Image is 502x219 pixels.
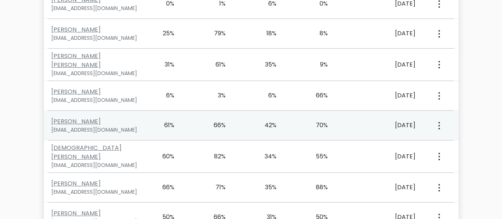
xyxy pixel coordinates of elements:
[256,91,277,100] div: 6%
[307,60,328,69] div: 9%
[51,188,145,196] div: [EMAIL_ADDRESS][DOMAIN_NAME]
[256,60,277,69] div: 35%
[51,52,101,69] a: [PERSON_NAME] [PERSON_NAME]
[153,29,175,38] div: 25%
[51,144,122,161] a: [DEMOGRAPHIC_DATA][PERSON_NAME]
[153,91,175,100] div: 6%
[51,161,145,169] div: [EMAIL_ADDRESS][DOMAIN_NAME]
[256,121,277,130] div: 42%
[51,96,145,104] div: [EMAIL_ADDRESS][DOMAIN_NAME]
[51,179,101,188] a: [PERSON_NAME]
[51,34,145,42] div: [EMAIL_ADDRESS][DOMAIN_NAME]
[307,121,328,130] div: 70%
[358,29,415,38] div: [DATE]
[51,117,101,126] a: [PERSON_NAME]
[307,29,328,38] div: 8%
[307,152,328,161] div: 55%
[51,209,101,218] a: [PERSON_NAME]
[358,152,415,161] div: [DATE]
[358,60,415,69] div: [DATE]
[307,91,328,100] div: 66%
[51,25,101,34] a: [PERSON_NAME]
[51,87,101,96] a: [PERSON_NAME]
[153,121,175,130] div: 61%
[358,121,415,130] div: [DATE]
[204,183,226,192] div: 71%
[204,152,226,161] div: 82%
[153,152,175,161] div: 60%
[51,70,145,77] div: [EMAIL_ADDRESS][DOMAIN_NAME]
[204,60,226,69] div: 61%
[51,126,145,134] div: [EMAIL_ADDRESS][DOMAIN_NAME]
[51,4,145,12] div: [EMAIL_ADDRESS][DOMAIN_NAME]
[256,183,277,192] div: 35%
[204,121,226,130] div: 66%
[153,60,175,69] div: 31%
[358,91,415,100] div: [DATE]
[256,152,277,161] div: 34%
[256,29,277,38] div: 18%
[204,29,226,38] div: 79%
[307,183,328,192] div: 88%
[153,183,175,192] div: 66%
[358,183,415,192] div: [DATE]
[204,91,226,100] div: 3%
